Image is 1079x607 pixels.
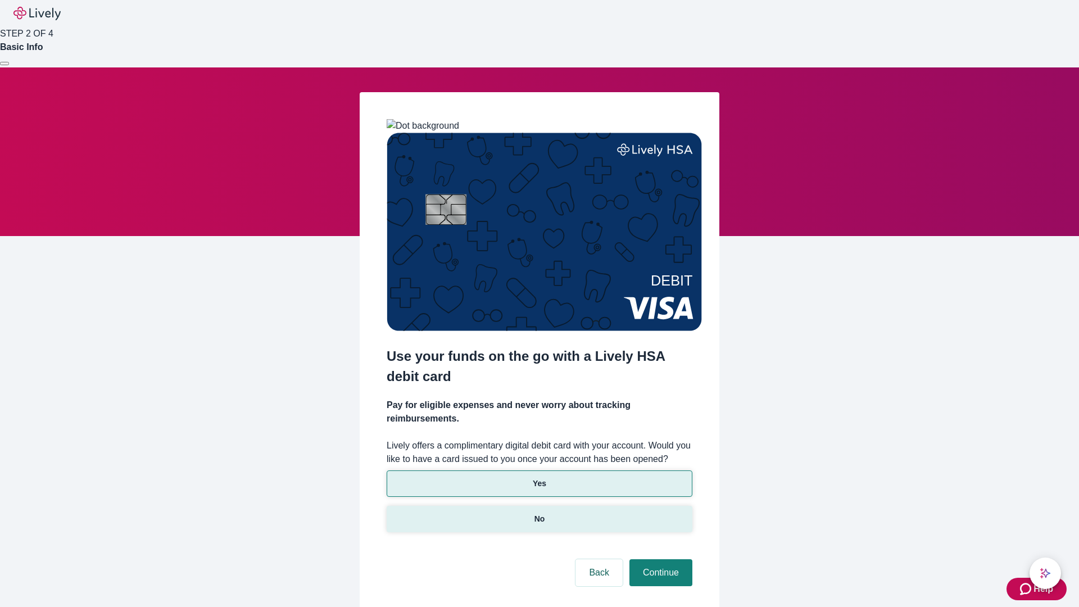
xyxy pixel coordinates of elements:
[575,559,623,586] button: Back
[387,398,692,425] h4: Pay for eligible expenses and never worry about tracking reimbursements.
[387,119,459,133] img: Dot background
[387,506,692,532] button: No
[387,470,692,497] button: Yes
[1040,568,1051,579] svg: Lively AI Assistant
[13,7,61,20] img: Lively
[1033,582,1053,596] span: Help
[1020,582,1033,596] svg: Zendesk support icon
[533,478,546,490] p: Yes
[534,513,545,525] p: No
[1030,558,1061,589] button: chat
[387,133,702,331] img: Debit card
[387,346,692,387] h2: Use your funds on the go with a Lively HSA debit card
[387,439,692,466] label: Lively offers a complimentary digital debit card with your account. Would you like to have a card...
[1007,578,1067,600] button: Zendesk support iconHelp
[629,559,692,586] button: Continue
